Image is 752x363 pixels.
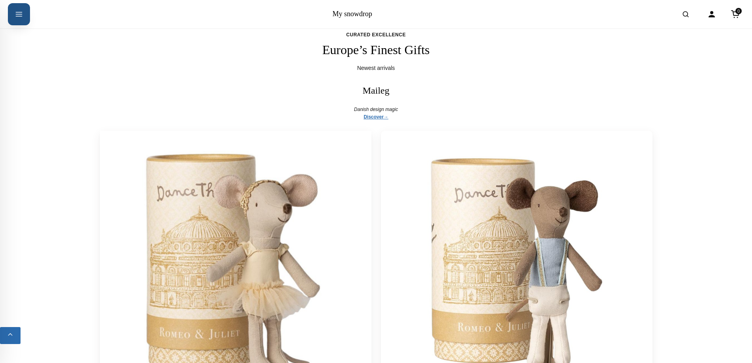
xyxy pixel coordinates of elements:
[727,6,744,23] a: Cart
[363,85,390,96] h3: Maileg
[100,31,653,39] span: Curated Excellence
[735,8,742,14] span: 0
[354,106,398,113] span: Danish design magic
[703,6,720,23] a: Account
[218,64,534,72] p: Newest arrivals
[100,42,653,57] h2: Europe’s Finest Gifts
[8,3,30,25] button: Open menu
[332,10,372,18] a: My snowdrop
[675,3,697,25] button: Open search
[364,113,388,121] a: Discover all Maileg products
